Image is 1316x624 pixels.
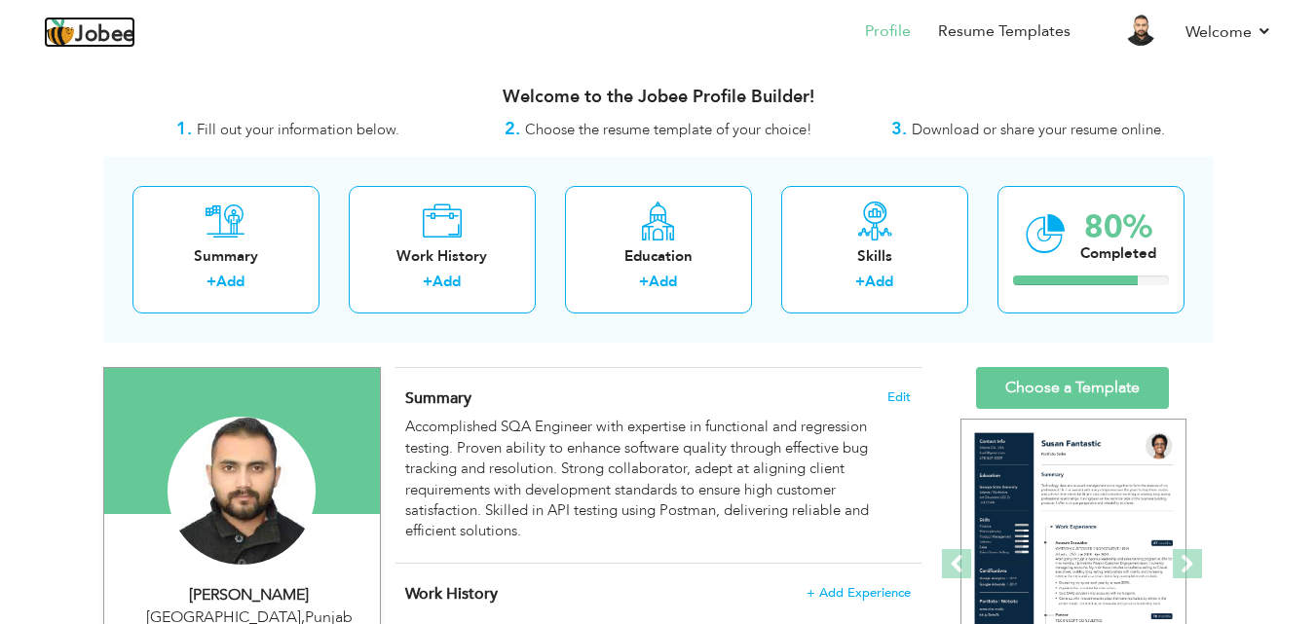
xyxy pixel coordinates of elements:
[216,272,244,291] a: Add
[44,17,135,48] a: Jobee
[405,387,471,409] span: Summary
[1185,20,1272,44] a: Welcome
[891,117,907,141] strong: 3.
[364,246,520,267] div: Work History
[148,246,304,267] div: Summary
[912,120,1165,139] span: Download or share your resume online.
[423,272,432,292] label: +
[639,272,649,292] label: +
[405,417,910,542] div: Accomplished SQA Engineer with expertise in functional and regression testing. Proven ability to ...
[865,272,893,291] a: Add
[865,20,911,43] a: Profile
[855,272,865,292] label: +
[1080,243,1156,264] div: Completed
[103,88,1214,107] h3: Welcome to the Jobee Profile Builder!
[44,17,75,48] img: jobee.io
[938,20,1071,43] a: Resume Templates
[581,246,736,267] div: Education
[432,272,461,291] a: Add
[168,417,316,565] img: Ehtisham Siddiqui
[176,117,192,141] strong: 1.
[1125,15,1156,46] img: Profile Img
[75,24,135,46] span: Jobee
[405,388,910,408] h4: Adding a summary is a quick and easy way to highlight your experience and interests.
[405,584,910,604] h4: This helps to show the companies you have worked for.
[405,583,498,605] span: Work History
[197,120,399,139] span: Fill out your information below.
[207,272,216,292] label: +
[807,586,911,600] span: + Add Experience
[976,367,1169,409] a: Choose a Template
[649,272,677,291] a: Add
[525,120,812,139] span: Choose the resume template of your choice!
[505,117,520,141] strong: 2.
[797,246,953,267] div: Skills
[119,584,380,606] div: [PERSON_NAME]
[1080,211,1156,243] div: 80%
[887,390,911,404] span: Edit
